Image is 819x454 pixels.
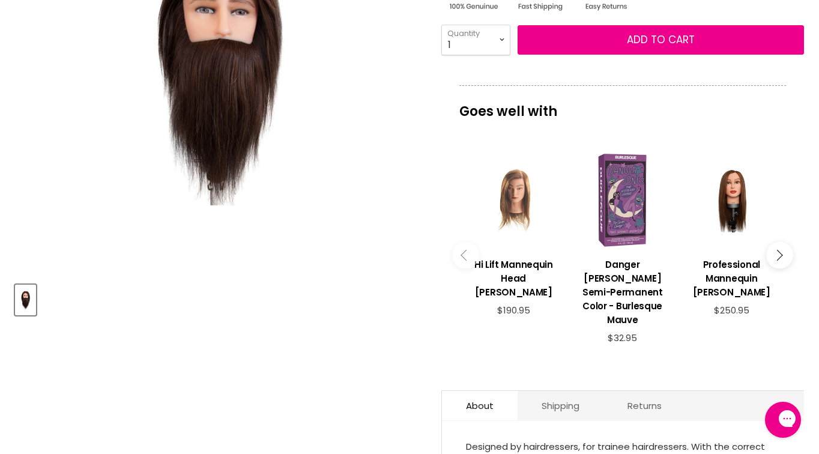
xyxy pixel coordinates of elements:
span: $250.95 [714,304,749,316]
button: Add to cart [518,25,804,55]
a: About [442,391,518,420]
span: $190.95 [497,304,530,316]
h3: Hi Lift Mannequin Head [PERSON_NAME] [465,258,562,299]
select: Quantity [441,25,510,55]
p: Goes well with [459,85,786,125]
a: View product:Hi Lift Mannequin Head Anita [465,249,562,305]
iframe: Gorgias live chat messenger [759,398,807,442]
div: Product thumbnails [13,281,423,315]
a: Returns [603,391,686,420]
span: $32.95 [608,331,637,344]
a: View product:Danger Jones Semi-Permanent Color - Burlesque Mauve [574,249,671,333]
button: Professional Mannequin Derryn [15,285,36,315]
img: Professional Mannequin Derryn [16,286,35,314]
a: Shipping [518,391,603,420]
h3: Professional Mannequin [PERSON_NAME] [683,258,779,299]
a: View product:Professional Mannequin Angie [683,249,779,305]
h3: Danger [PERSON_NAME] Semi-Permanent Color - Burlesque Mauve [574,258,671,327]
span: Add to cart [627,32,695,47]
